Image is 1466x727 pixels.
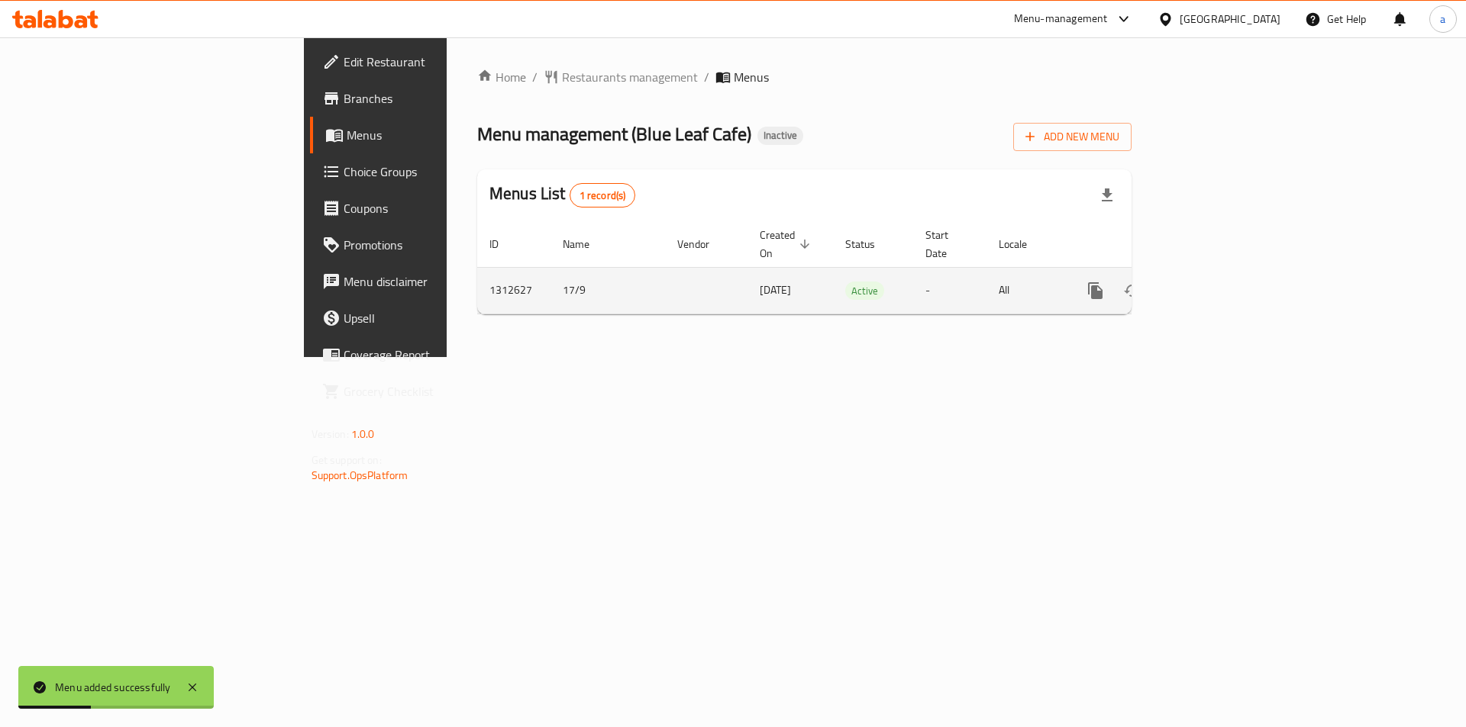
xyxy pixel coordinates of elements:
[477,117,751,151] span: Menu management ( Blue Leaf Cafe )
[310,336,549,373] a: Coverage Report
[351,424,375,444] span: 1.0.0
[477,221,1236,314] table: enhanced table
[760,226,815,262] span: Created On
[55,679,171,696] div: Menu added successfully
[570,183,636,207] div: Total records count
[563,235,609,253] span: Name
[757,129,803,142] span: Inactive
[1025,127,1119,146] span: Add New Menu
[704,68,709,86] li: /
[344,53,537,71] span: Edit Restaurant
[344,162,537,181] span: Choice Groups
[344,309,537,327] span: Upsell
[344,382,537,400] span: Grocery Checklist
[344,236,537,254] span: Promotions
[1013,123,1132,151] button: Add New Menu
[310,190,549,227] a: Coupons
[1065,221,1236,268] th: Actions
[551,267,665,314] td: 17/9
[677,235,729,253] span: Vendor
[344,199,537,217] span: Coupons
[1114,272,1151,309] button: Change Status
[570,188,635,203] span: 1 record(s)
[999,235,1047,253] span: Locale
[312,465,408,485] a: Support.OpsPlatform
[544,68,698,86] a: Restaurants management
[1440,11,1445,27] span: a
[1089,177,1125,214] div: Export file
[925,226,968,262] span: Start Date
[845,235,895,253] span: Status
[310,373,549,410] a: Grocery Checklist
[312,450,382,470] span: Get support on:
[310,80,549,117] a: Branches
[986,267,1065,314] td: All
[1180,11,1280,27] div: [GEOGRAPHIC_DATA]
[344,89,537,108] span: Branches
[489,182,635,207] h2: Menus List
[344,346,537,364] span: Coverage Report
[562,68,698,86] span: Restaurants management
[347,126,537,144] span: Menus
[312,424,349,444] span: Version:
[1014,10,1108,28] div: Menu-management
[760,280,791,300] span: [DATE]
[310,43,549,80] a: Edit Restaurant
[477,68,1132,86] nav: breadcrumb
[734,68,769,86] span: Menus
[310,263,549,300] a: Menu disclaimer
[310,117,549,153] a: Menus
[489,235,518,253] span: ID
[310,153,549,190] a: Choice Groups
[344,272,537,291] span: Menu disclaimer
[757,127,803,145] div: Inactive
[913,267,986,314] td: -
[310,300,549,336] a: Upsell
[310,227,549,263] a: Promotions
[1077,272,1114,309] button: more
[845,282,884,300] span: Active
